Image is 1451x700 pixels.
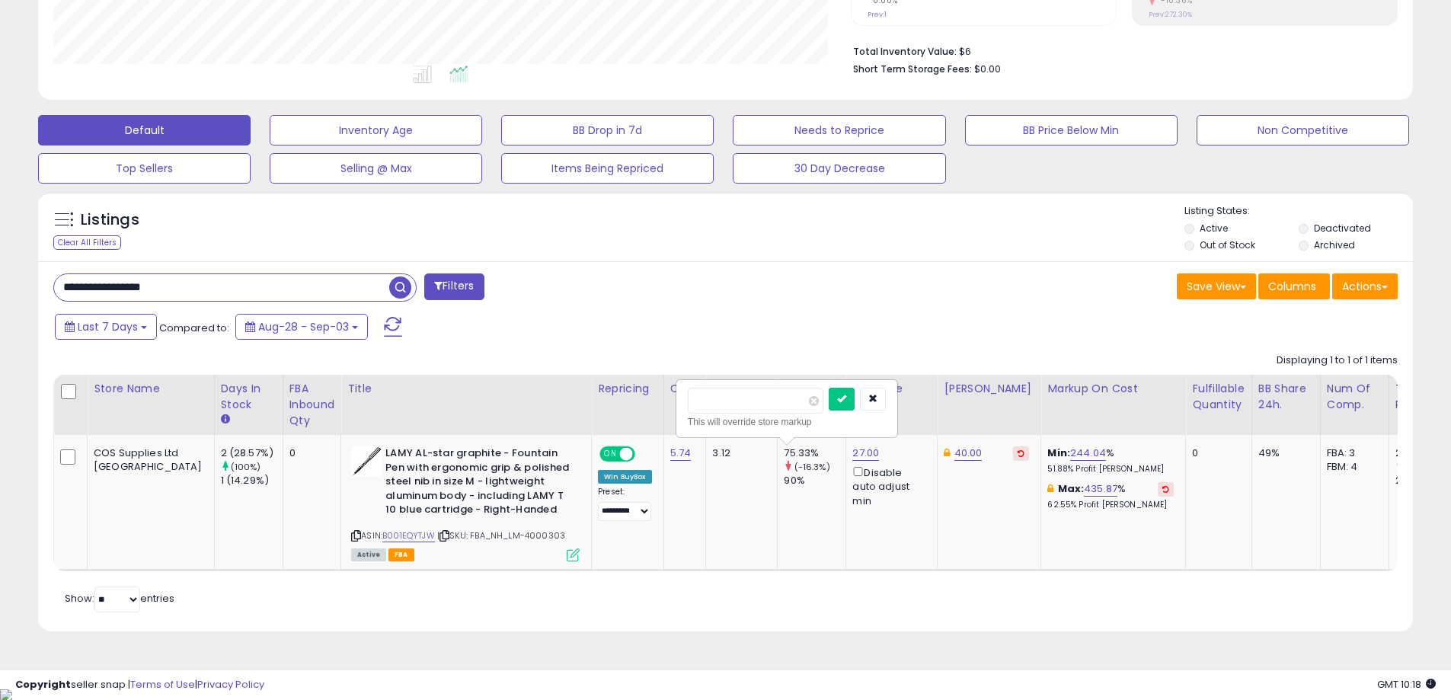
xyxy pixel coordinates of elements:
i: Revert to store-level Dynamic Max Price [1018,449,1024,457]
th: The percentage added to the cost of goods (COGS) that forms the calculator for Min & Max prices. [1041,375,1186,435]
a: 435.87 [1084,481,1117,497]
div: 3.12 [712,446,765,460]
a: Privacy Policy [197,677,264,692]
p: 51.88% Profit [PERSON_NAME] [1047,464,1174,475]
a: Terms of Use [130,677,195,692]
a: B001EQYTJW [382,529,435,542]
div: % [1047,446,1174,475]
i: This overrides the store level max markup for this listing [1047,484,1053,494]
div: Num of Comp. [1327,381,1382,413]
b: Min: [1047,446,1070,460]
div: This will override store markup [688,414,886,430]
div: FBA inbound Qty [289,381,335,429]
button: Needs to Reprice [733,115,945,145]
button: Filters [424,273,484,300]
p: Listing States: [1184,204,1413,219]
div: Cost [670,381,700,397]
button: Aug-28 - Sep-03 [235,314,368,340]
small: Prev: 272.30% [1149,10,1192,19]
b: Total Inventory Value: [853,45,957,58]
div: 49% [1258,446,1309,460]
span: | SKU: FBA_NH_LM-4000303 [437,529,565,542]
small: (100%) [231,461,261,473]
div: 0 [1192,446,1239,460]
div: Repricing [598,381,657,397]
b: Max: [1058,481,1085,496]
div: 0 [289,446,330,460]
div: [PERSON_NAME] [944,381,1034,397]
span: FBA [388,548,414,561]
div: 1 (14.29%) [221,474,283,487]
h5: Listings [81,209,139,231]
button: Items Being Repriced [501,153,714,184]
span: Show: entries [65,591,174,606]
span: Columns [1268,279,1316,294]
a: 40.00 [954,446,983,461]
div: Disable auto adjust min [852,464,925,508]
small: Days In Stock. [221,413,230,427]
label: Active [1200,222,1228,235]
div: 75.33% [784,446,845,460]
small: Prev: 1 [868,10,887,19]
div: FBM: 4 [1327,460,1377,474]
div: Total Rev. [1395,381,1451,413]
div: Days In Stock [221,381,276,413]
p: 62.55% Profit [PERSON_NAME] [1047,500,1174,510]
button: Last 7 Days [55,314,157,340]
div: Win BuyBox [598,470,652,484]
button: 30 Day Decrease [733,153,945,184]
span: OFF [633,448,657,461]
i: This overrides the store level Dynamic Max Price for this listing [944,448,950,458]
div: Min Price [852,381,931,397]
a: 244.04 [1070,446,1106,461]
button: BB Price Below Min [965,115,1178,145]
span: $0.00 [974,62,1001,76]
strong: Copyright [15,677,71,692]
div: 90% [784,474,845,487]
button: Top Sellers [38,153,251,184]
span: ON [601,448,620,461]
div: FBA: 3 [1327,446,1377,460]
button: Default [38,115,251,145]
b: LAMY AL-star graphite - Fountain Pen with ergonomic grip & polished steel nib in size M - lightwe... [385,446,570,521]
small: (-16.3%) [794,461,830,473]
div: 2 (28.57%) [221,446,283,460]
button: Save View [1177,273,1256,299]
li: $6 [853,41,1386,59]
span: 2025-09-11 10:18 GMT [1377,677,1436,692]
label: Archived [1314,238,1355,251]
div: BB Share 24h. [1258,381,1314,413]
a: 27.00 [852,446,879,461]
div: Displaying 1 to 1 of 1 items [1277,353,1398,368]
button: Non Competitive [1197,115,1409,145]
button: Actions [1332,273,1398,299]
span: Compared to: [159,321,229,335]
span: Last 7 Days [78,319,138,334]
span: Aug-28 - Sep-03 [258,319,349,334]
label: Deactivated [1314,222,1371,235]
span: All listings currently available for purchase on Amazon [351,548,386,561]
button: Inventory Age [270,115,482,145]
div: COS Supplies Ltd [GEOGRAPHIC_DATA] [94,446,203,474]
div: ASIN: [351,446,580,559]
div: Preset: [598,487,652,521]
a: 5.74 [670,446,692,461]
div: Fulfillable Quantity [1192,381,1245,413]
button: Selling @ Max [270,153,482,184]
div: Title [347,381,585,397]
img: 41c+EBxK8yL._SL40_.jpg [351,446,382,477]
button: Columns [1258,273,1330,299]
div: seller snap | | [15,678,264,692]
b: Short Term Storage Fees: [853,62,972,75]
i: Revert to store-level Max Markup [1162,485,1169,493]
label: Out of Stock [1200,238,1255,251]
div: Store Name [94,381,208,397]
div: Markup on Cost [1047,381,1179,397]
button: BB Drop in 7d [501,115,714,145]
div: Clear All Filters [53,235,121,250]
div: % [1047,482,1174,510]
